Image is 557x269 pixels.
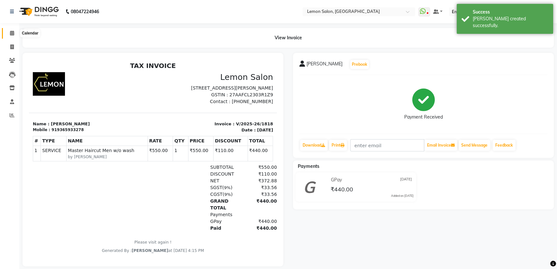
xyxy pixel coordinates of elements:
[119,77,144,86] th: RATE
[185,86,219,102] td: ₹110.00
[23,28,554,48] div: View Invoice
[185,77,219,86] th: DISCOUNT
[195,126,202,131] span: 9%
[4,180,244,186] p: Please visit again !
[178,152,213,159] div: Payments
[178,125,213,132] div: ( )
[329,140,347,151] a: Print
[178,105,213,111] div: SUBTOTAL
[213,118,248,125] div: ₹372.88
[39,95,117,101] small: by [PERSON_NAME]
[38,77,119,86] th: NAME
[128,62,244,68] p: Invoice : V/2025-26/1818
[12,77,38,86] th: TYPE
[331,177,342,183] span: GPay
[159,77,184,86] th: PRICE
[71,3,99,21] b: 08047224946
[213,159,248,166] div: ₹440.00
[4,68,21,73] div: Mobile :
[4,188,244,194] div: Generated By : at [DATE] 4:15 PM
[213,139,248,152] div: ₹440.00
[178,132,213,139] div: ( )
[213,132,248,139] div: ₹33.56
[144,77,160,86] th: QTY
[178,166,213,172] div: Paid
[404,114,443,120] div: Payment Received
[473,15,548,29] div: Bill created successfully.
[213,125,248,132] div: ₹33.56
[128,25,244,32] p: [STREET_ADDRESS][PERSON_NAME]
[400,177,412,183] span: [DATE]
[298,163,319,169] span: Payments
[159,86,184,102] td: ₹550.00
[181,126,193,131] span: SGST
[195,133,202,138] span: 9%
[459,140,490,151] button: Send Message
[128,13,244,23] h3: Lemon Salon
[16,3,60,21] img: logo
[219,86,244,102] td: ₹440.00
[181,132,194,138] span: CGST
[4,86,12,102] td: 1
[128,32,244,39] p: GSTIN : 27AAFCL2303R1Z9
[300,140,328,151] a: Download
[181,159,193,165] span: GPay
[23,68,55,73] div: 919365933278
[178,139,213,152] div: GRAND TOTAL
[178,111,213,118] div: DISCOUNT
[20,30,40,37] div: Calendar
[213,111,248,118] div: ₹110.00
[219,77,244,86] th: TOTAL
[391,194,414,198] div: Added on [DATE]
[473,9,548,15] div: Success
[119,86,144,102] td: ₹550.00
[213,166,248,172] div: ₹440.00
[39,88,117,95] span: Master Haircut Men w/o wash
[144,86,160,102] td: 1
[103,189,139,194] span: [PERSON_NAME]
[493,140,516,151] a: Feedback
[331,186,353,195] span: ₹440.00
[4,77,12,86] th: #
[213,105,248,111] div: ₹550.00
[350,60,369,69] button: Prebook
[128,68,244,74] p: Date : [DATE]
[350,139,424,151] input: enter email
[4,3,244,10] h2: TAX INVOICE
[306,61,342,70] span: [PERSON_NAME]
[425,140,457,151] button: Email Invoice
[178,118,213,125] div: NET
[128,39,244,46] p: Contact : [PHONE_NUMBER]
[4,62,120,68] p: Name : [PERSON_NAME]
[12,86,38,102] td: SERVICE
